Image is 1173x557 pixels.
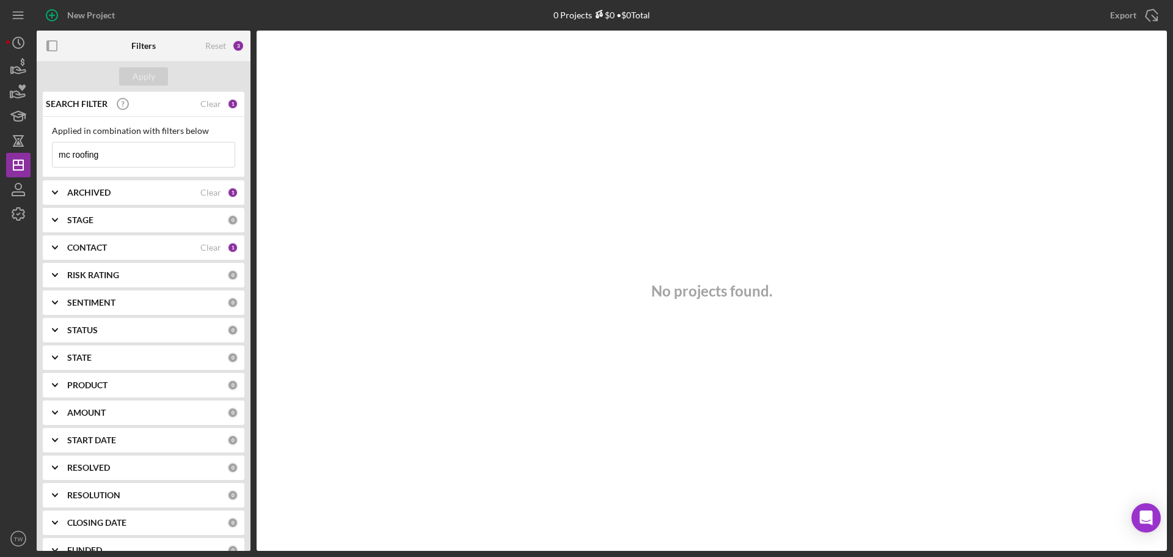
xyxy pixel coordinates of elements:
[67,545,102,555] b: FUNDED
[1110,3,1136,28] div: Export
[200,99,221,109] div: Clear
[651,282,772,300] h3: No projects found.
[67,463,110,473] b: RESOLVED
[1131,503,1161,533] div: Open Intercom Messenger
[67,215,93,225] b: STAGE
[200,243,221,253] div: Clear
[227,98,238,109] div: 1
[227,242,238,253] div: 1
[227,435,238,446] div: 0
[67,435,116,445] b: START DATE
[227,545,238,556] div: 0
[67,353,92,363] b: STATE
[227,380,238,391] div: 0
[232,40,244,52] div: 3
[592,10,615,20] div: $0
[131,41,156,51] b: Filters
[554,10,650,20] div: 0 Projects • $0 Total
[67,188,111,197] b: ARCHIVED
[67,270,119,280] b: RISK RATING
[67,325,98,335] b: STATUS
[14,536,24,542] text: TW
[133,67,155,86] div: Apply
[227,325,238,336] div: 0
[67,298,115,308] b: SENTIMENT
[67,518,126,528] b: CLOSING DATE
[67,490,120,500] b: RESOLUTION
[205,41,226,51] div: Reset
[227,517,238,528] div: 0
[227,215,238,226] div: 0
[227,187,238,198] div: 1
[200,188,221,197] div: Clear
[46,99,108,109] b: SEARCH FILTER
[37,3,127,28] button: New Project
[67,3,115,28] div: New Project
[119,67,168,86] button: Apply
[6,526,31,551] button: TW
[227,407,238,418] div: 0
[227,490,238,501] div: 0
[67,408,106,418] b: AMOUNT
[67,380,108,390] b: PRODUCT
[227,297,238,308] div: 0
[67,243,107,253] b: CONTACT
[1098,3,1167,28] button: Export
[227,352,238,363] div: 0
[227,462,238,473] div: 0
[52,126,235,136] div: Applied in combination with filters below
[227,270,238,281] div: 0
